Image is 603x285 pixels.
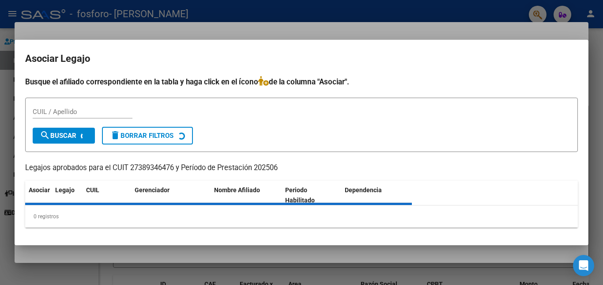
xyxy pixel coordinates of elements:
span: Gerenciador [135,186,170,194]
datatable-header-cell: Legajo [52,181,83,210]
span: Dependencia [345,186,382,194]
span: Periodo Habilitado [285,186,315,204]
mat-icon: search [40,130,50,141]
datatable-header-cell: Dependencia [341,181,412,210]
span: Borrar Filtros [110,132,173,140]
span: Nombre Afiliado [214,186,260,194]
h4: Busque el afiliado correspondiente en la tabla y haga click en el ícono de la columna "Asociar". [25,76,578,87]
button: Borrar Filtros [102,127,193,144]
span: Asociar [29,186,50,194]
div: Open Intercom Messenger [573,255,594,276]
datatable-header-cell: Gerenciador [131,181,211,210]
span: Buscar [40,132,76,140]
div: 0 registros [25,205,578,228]
datatable-header-cell: Nombre Afiliado [211,181,282,210]
datatable-header-cell: Asociar [25,181,52,210]
span: Legajo [55,186,75,194]
datatable-header-cell: CUIL [83,181,131,210]
mat-icon: delete [110,130,121,141]
datatable-header-cell: Periodo Habilitado [282,181,341,210]
p: Legajos aprobados para el CUIT 27389346476 y Período de Prestación 202506 [25,163,578,174]
button: Buscar [33,128,95,144]
span: CUIL [86,186,99,194]
h2: Asociar Legajo [25,50,578,67]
